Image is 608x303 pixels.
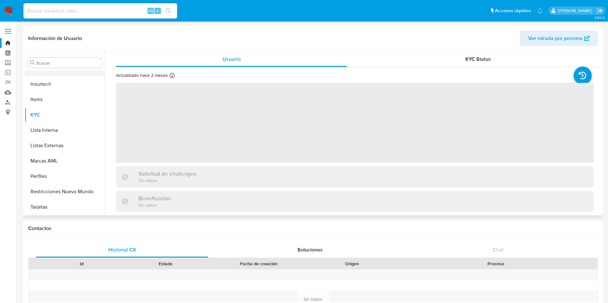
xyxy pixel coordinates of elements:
p: Sin datos [138,202,171,208]
span: Soluciones [297,246,323,253]
p: Sin datos [138,177,196,183]
button: Buscar [30,60,35,65]
div: Id [44,260,119,267]
h3: Beneficiarios [138,195,171,202]
input: Buscar usuario o caso... [23,7,177,15]
button: Restricciones Nuevo Mundo [25,184,105,199]
span: Usuario [222,55,241,63]
p: Actualizado hace 2 meses [116,72,168,78]
button: KYC [25,107,105,123]
a: Notificaciones [537,8,543,13]
button: Ver mirada por persona [520,31,598,46]
span: s [157,8,159,14]
div: Solicitud de challengesSin datos [116,166,594,187]
input: Buscar [36,60,100,66]
div: Estado [128,260,203,267]
button: Perfiles [25,169,105,184]
button: Listas Externas [25,138,105,153]
button: Items [25,92,105,107]
div: Origen [315,260,390,267]
h1: Contactos [28,225,598,232]
span: Historial CX [108,246,136,253]
button: Insurtech [25,76,105,92]
span: Accesos rápidos [495,7,531,14]
button: search-icon [162,6,175,15]
a: Salir [596,7,603,14]
h1: Información de Usuario [28,35,82,42]
div: Proceso [399,260,593,267]
span: KYC Status [465,55,491,63]
button: Lista Interna [25,123,105,138]
div: Fecha de creación [212,260,306,267]
button: Tarjetas [25,199,105,215]
span: Chat [493,246,504,253]
span: Alt [148,8,153,14]
button: Marcas AML [25,153,105,169]
div: BeneficiariosSin datos [116,191,594,212]
p: ivonne.perezonofre@mercadolibre.com.mx [558,8,594,14]
span: Ver mirada por persona [528,31,583,46]
span: ‌ [116,83,594,163]
h3: Solicitud de challenges [138,170,196,177]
